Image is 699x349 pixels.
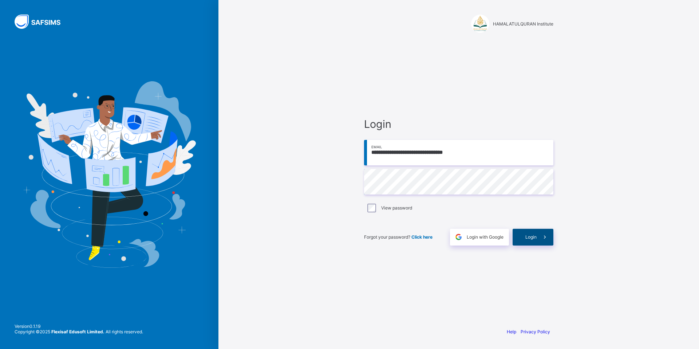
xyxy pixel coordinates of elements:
span: Copyright © 2025 All rights reserved. [15,329,143,334]
span: Login with Google [467,234,503,240]
img: google.396cfc9801f0270233282035f929180a.svg [454,233,463,241]
span: Forgot your password? [364,234,433,240]
a: Privacy Policy [521,329,550,334]
img: SAFSIMS Logo [15,15,69,29]
img: Hero Image [23,81,196,268]
span: Login [364,118,553,130]
a: Click here [411,234,433,240]
span: Login [525,234,537,240]
label: View password [381,205,412,211]
span: Version 0.1.19 [15,323,143,329]
strong: Flexisaf Edusoft Limited. [51,329,104,334]
a: Help [507,329,516,334]
span: HAMALATULQURAN Institute [493,21,553,27]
